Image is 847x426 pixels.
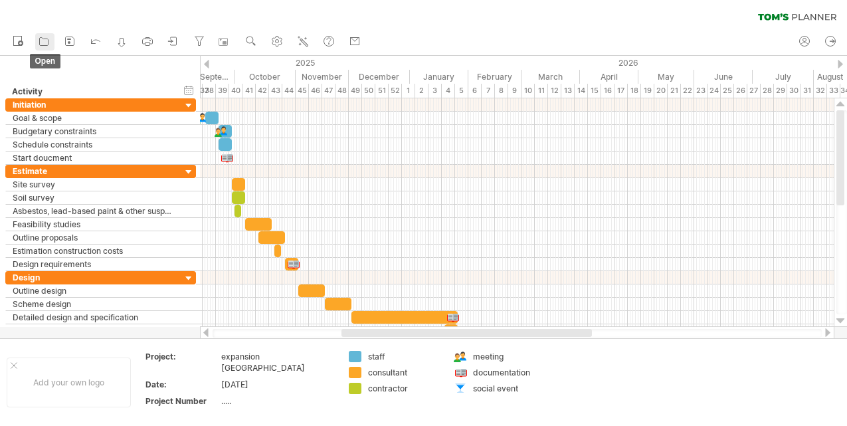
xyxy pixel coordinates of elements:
[473,351,545,362] div: meeting
[13,112,175,124] div: Goal & scope
[415,84,428,98] div: 2
[508,84,521,98] div: 9
[787,84,800,98] div: 30
[349,70,410,84] div: December 2025
[13,311,175,324] div: Detailed design and specification
[221,351,333,373] div: expansion [GEOGRAPHIC_DATA]
[707,84,721,98] div: 24
[548,84,561,98] div: 12
[721,84,734,98] div: 25
[442,84,455,98] div: 4
[588,84,601,98] div: 15
[13,284,175,297] div: Outline design
[13,191,175,204] div: Soil survey
[734,84,747,98] div: 26
[30,54,61,68] span: open
[221,379,333,390] div: [DATE]
[601,84,614,98] div: 16
[13,231,175,244] div: Outline proposals
[614,84,628,98] div: 17
[13,205,175,217] div: Asbestos, lead-based paint & other suspect materials
[455,84,468,98] div: 5
[473,383,545,394] div: social event
[753,70,814,84] div: July 2026
[176,70,235,84] div: September 2025
[256,84,269,98] div: 42
[13,125,175,138] div: Budgetary constraints
[13,324,175,337] div: Construction planning
[389,84,402,98] div: 52
[269,84,282,98] div: 43
[7,358,131,407] div: Add your own logo
[13,245,175,257] div: Estimation construction costs
[368,367,440,378] div: consultant
[638,70,694,84] div: May 2026
[296,70,349,84] div: November 2025
[521,70,580,84] div: March 2026
[13,298,175,310] div: Scheme design
[13,271,175,284] div: Design
[694,84,707,98] div: 23
[827,84,840,98] div: 33
[35,33,54,51] a: open
[221,395,333,407] div: .....
[641,84,654,98] div: 19
[216,84,229,98] div: 39
[561,84,575,98] div: 13
[468,70,521,84] div: February 2026
[145,379,219,390] div: Date:
[203,84,216,98] div: 38
[473,367,545,378] div: documentation
[800,84,814,98] div: 31
[229,84,242,98] div: 40
[654,84,668,98] div: 20
[13,152,175,164] div: Start doucment
[628,84,641,98] div: 18
[13,178,175,191] div: Site survey
[349,84,362,98] div: 49
[402,84,415,98] div: 1
[145,395,219,407] div: Project Number
[282,84,296,98] div: 44
[296,84,309,98] div: 45
[747,84,761,98] div: 27
[575,84,588,98] div: 14
[761,84,774,98] div: 28
[13,258,175,270] div: Design requirements
[668,84,681,98] div: 21
[145,351,219,362] div: Project:
[368,351,440,362] div: staff
[368,383,440,394] div: contractor
[694,70,753,84] div: June 2026
[535,84,548,98] div: 11
[814,84,827,98] div: 32
[495,84,508,98] div: 8
[13,165,175,177] div: Estimate
[580,70,638,84] div: April 2026
[774,84,787,98] div: 29
[13,138,175,151] div: Schedule constraints
[13,98,175,111] div: Initiation
[335,84,349,98] div: 48
[322,84,335,98] div: 47
[681,84,694,98] div: 22
[375,84,389,98] div: 51
[242,84,256,98] div: 41
[235,70,296,84] div: October 2025
[13,218,175,231] div: Feasibility studies
[521,84,535,98] div: 10
[468,84,482,98] div: 6
[309,84,322,98] div: 46
[12,85,174,98] div: Activity
[428,84,442,98] div: 3
[482,84,495,98] div: 7
[362,84,375,98] div: 50
[410,70,468,84] div: January 2026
